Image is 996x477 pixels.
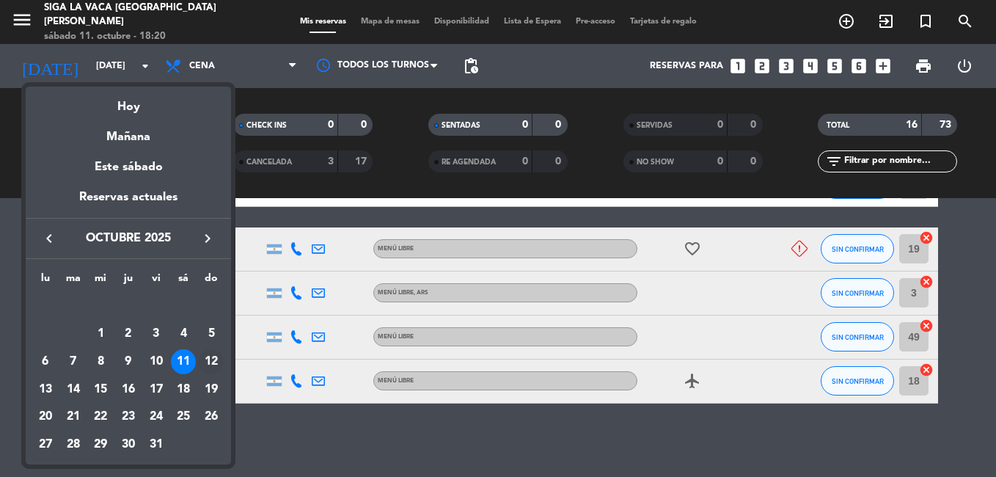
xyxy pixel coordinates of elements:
[114,404,142,432] td: 23 de octubre de 2025
[114,321,142,349] td: 2 de octubre de 2025
[199,377,224,402] div: 19
[171,321,196,346] div: 4
[33,377,58,402] div: 13
[32,431,59,459] td: 27 de octubre de 2025
[26,147,231,188] div: Este sábado
[62,229,194,248] span: octubre 2025
[197,348,225,376] td: 12 de octubre de 2025
[32,293,225,321] td: OCT.
[171,405,196,430] div: 25
[88,349,113,374] div: 8
[142,376,170,404] td: 17 de octubre de 2025
[26,188,231,218] div: Reservas actuales
[61,405,86,430] div: 21
[142,348,170,376] td: 10 de octubre de 2025
[87,404,114,432] td: 22 de octubre de 2025
[116,349,141,374] div: 9
[26,117,231,147] div: Mañana
[170,348,198,376] td: 11 de octubre de 2025
[59,348,87,376] td: 7 de octubre de 2025
[171,377,196,402] div: 18
[197,376,225,404] td: 19 de octubre de 2025
[116,405,141,430] div: 23
[144,405,169,430] div: 24
[32,270,59,293] th: lunes
[88,377,113,402] div: 15
[170,376,198,404] td: 18 de octubre de 2025
[87,321,114,349] td: 1 de octubre de 2025
[33,405,58,430] div: 20
[32,404,59,432] td: 20 de octubre de 2025
[170,270,198,293] th: sábado
[59,431,87,459] td: 28 de octubre de 2025
[87,348,114,376] td: 8 de octubre de 2025
[194,229,221,248] button: keyboard_arrow_right
[144,349,169,374] div: 10
[199,349,224,374] div: 12
[88,432,113,457] div: 29
[32,348,59,376] td: 6 de octubre de 2025
[142,321,170,349] td: 3 de octubre de 2025
[197,404,225,432] td: 26 de octubre de 2025
[116,321,141,346] div: 2
[59,376,87,404] td: 14 de octubre de 2025
[114,376,142,404] td: 16 de octubre de 2025
[199,321,224,346] div: 5
[144,432,169,457] div: 31
[33,349,58,374] div: 6
[32,376,59,404] td: 13 de octubre de 2025
[36,229,62,248] button: keyboard_arrow_left
[199,405,224,430] div: 26
[40,230,58,247] i: keyboard_arrow_left
[26,87,231,117] div: Hoy
[171,349,196,374] div: 11
[59,270,87,293] th: martes
[197,321,225,349] td: 5 de octubre de 2025
[33,432,58,457] div: 27
[170,404,198,432] td: 25 de octubre de 2025
[87,270,114,293] th: miércoles
[199,230,216,247] i: keyboard_arrow_right
[116,377,141,402] div: 16
[87,431,114,459] td: 29 de octubre de 2025
[114,270,142,293] th: jueves
[144,377,169,402] div: 17
[114,431,142,459] td: 30 de octubre de 2025
[116,432,141,457] div: 30
[114,348,142,376] td: 9 de octubre de 2025
[142,431,170,459] td: 31 de octubre de 2025
[197,270,225,293] th: domingo
[87,376,114,404] td: 15 de octubre de 2025
[142,404,170,432] td: 24 de octubre de 2025
[88,321,113,346] div: 1
[170,321,198,349] td: 4 de octubre de 2025
[59,404,87,432] td: 21 de octubre de 2025
[144,321,169,346] div: 3
[142,270,170,293] th: viernes
[61,349,86,374] div: 7
[88,405,113,430] div: 22
[61,432,86,457] div: 28
[61,377,86,402] div: 14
